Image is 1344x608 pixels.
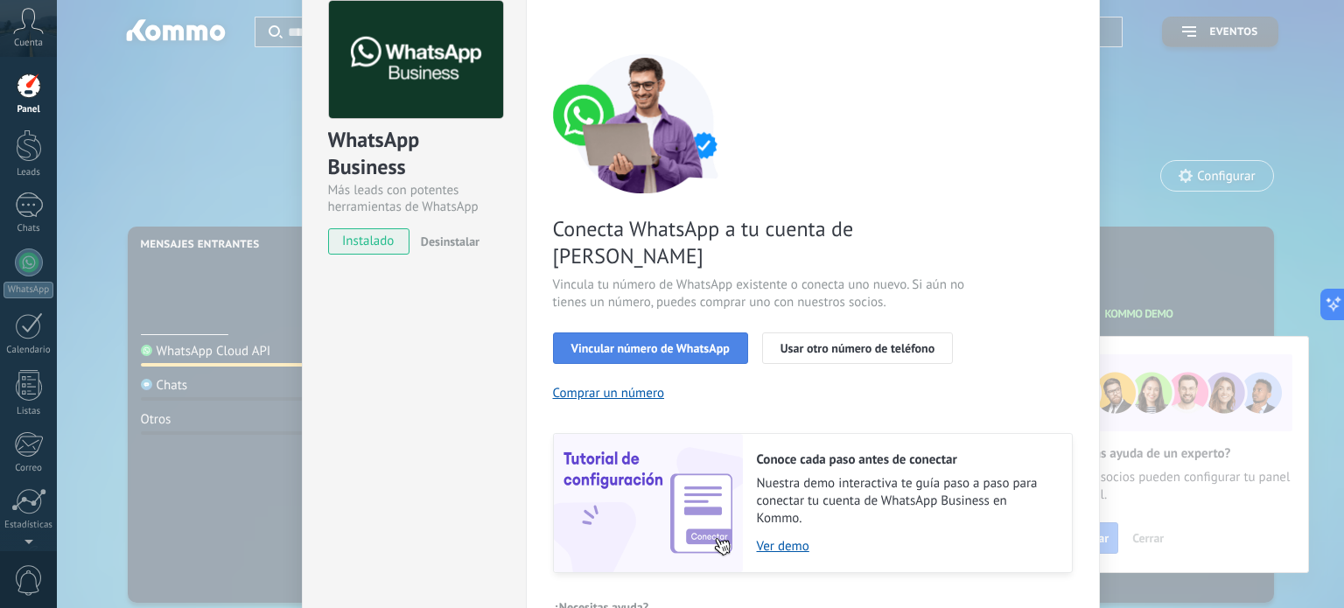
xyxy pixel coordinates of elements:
[762,332,953,364] button: Usar otro número de teléfono
[553,385,665,402] button: Comprar un número
[328,126,500,182] div: WhatsApp Business
[553,276,969,311] span: Vincula tu número de WhatsApp existente o conecta uno nuevo. Si aún no tienes un número, puedes c...
[14,38,43,49] span: Cuenta
[553,332,748,364] button: Vincular número de WhatsApp
[329,228,409,255] span: instalado
[329,1,503,119] img: logo_main.png
[3,223,54,234] div: Chats
[780,342,934,354] span: Usar otro número de teléfono
[553,53,737,193] img: connect number
[553,215,969,269] span: Conecta WhatsApp a tu cuenta de [PERSON_NAME]
[757,451,1054,468] h2: Conoce cada paso antes de conectar
[3,167,54,178] div: Leads
[3,282,53,298] div: WhatsApp
[3,463,54,474] div: Correo
[757,475,1054,528] span: Nuestra demo interactiva te guía paso a paso para conectar tu cuenta de WhatsApp Business en Kommo.
[3,104,54,115] div: Panel
[571,342,730,354] span: Vincular número de WhatsApp
[3,406,54,417] div: Listas
[328,182,500,215] div: Más leads con potentes herramientas de WhatsApp
[3,520,54,531] div: Estadísticas
[757,538,1054,555] a: Ver demo
[421,234,479,249] span: Desinstalar
[3,345,54,356] div: Calendario
[414,228,479,255] button: Desinstalar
